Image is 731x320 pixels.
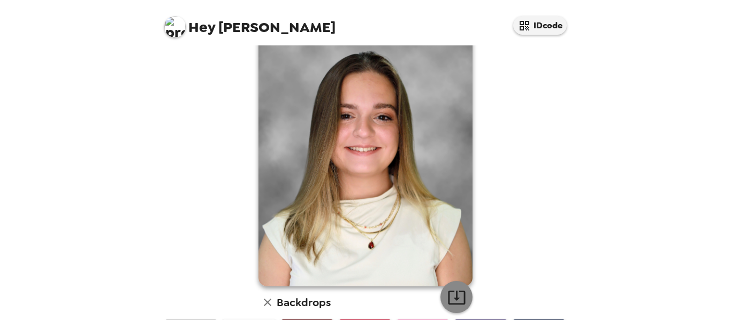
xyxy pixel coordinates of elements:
[188,18,215,37] span: Hey
[164,11,336,35] span: [PERSON_NAME]
[258,19,473,286] img: user
[164,16,186,37] img: profile pic
[513,16,567,35] button: IDcode
[277,294,331,311] h6: Backdrops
